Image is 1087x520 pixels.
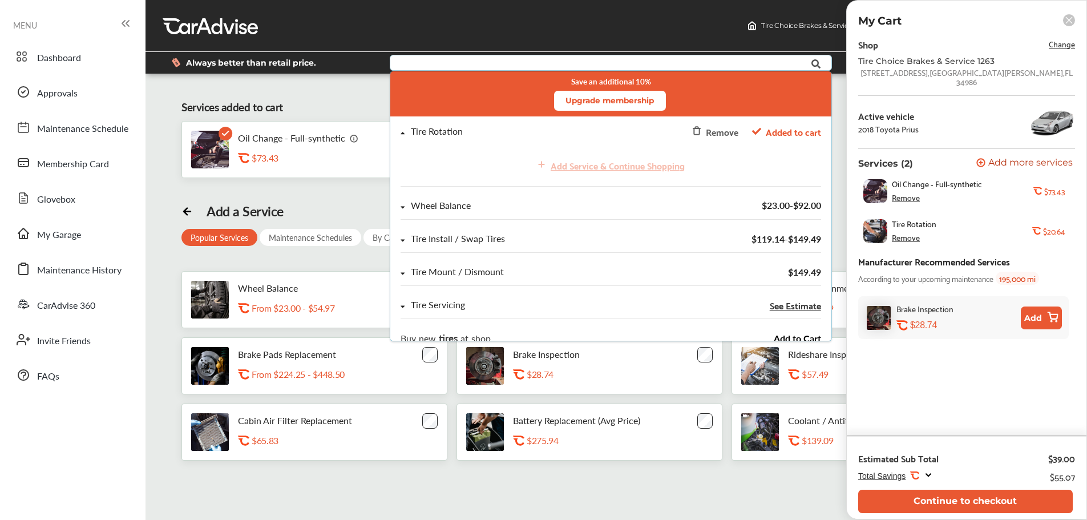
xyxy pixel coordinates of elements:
img: engine-cooling-thumb.jpg [741,413,779,451]
div: $275.94 [527,435,641,446]
div: Estimated Sub Total [858,453,939,464]
p: Services (2) [858,158,913,169]
div: $28.74 [910,320,1016,330]
span: Maintenance Schedule [37,122,128,136]
span: $149.49 [787,265,821,279]
p: My Cart [858,14,902,27]
div: Services added to cart [181,99,283,115]
div: Tire Rotation [411,127,463,136]
a: My Garage [10,219,134,248]
span: Change [1049,37,1075,50]
small: Save an additional 10% [571,77,650,86]
span: Always better than retail price. [186,59,316,67]
p: Wheel Balance [238,283,298,293]
img: header-home-logo.8d720a4f.svg [747,21,757,30]
div: Tire Mount / Dismount [411,267,504,277]
span: Tire Rotation [892,219,936,228]
button: Continue to checkout [858,490,1073,513]
span: According to your upcoming maintenance [858,272,993,285]
span: Invite Friends [37,334,91,349]
span: Glovebox [37,192,75,207]
img: oil-change-thumb.jpg [863,179,887,203]
img: oil-change-thumb.jpg [191,131,229,168]
div: $57.49 [802,369,916,380]
div: Tire Servicing [411,300,465,310]
div: $65.83 [252,435,366,446]
span: MENU [13,21,37,30]
span: $119.14 - $149.49 [751,232,821,245]
div: Manufacturer Recommended Services [858,253,1010,269]
span: FAQs [37,369,59,384]
div: Brake Inspection [896,302,953,315]
span: Dashboard [37,51,81,66]
div: $55.07 [1050,469,1075,484]
span: Approvals [37,86,78,101]
img: tire-wheel-balance-thumb.jpg [191,281,229,319]
b: $73.43 [1044,187,1065,196]
img: brake-inspection-thumb.jpg [867,306,891,330]
a: Maintenance History [10,254,134,284]
div: Remove [892,193,920,202]
span: See Estimate [769,301,821,310]
a: Membership Card [10,148,134,178]
a: Approvals [10,77,134,107]
p: Cabin Air Filter Replacement [238,415,352,426]
span: tires [439,331,458,345]
a: CarAdvise 360 [10,289,134,319]
span: Maintenance History [37,263,122,278]
div: Active vehicle [858,111,919,121]
button: Add more services [976,158,1073,169]
div: $28.74 [527,369,641,380]
a: Add more services [976,158,1075,169]
div: $39.00 [1048,453,1075,464]
img: brake-inspection-thumb.jpg [466,347,504,385]
div: Shop [858,37,878,52]
div: Buy new at shop [401,333,491,343]
a: Invite Friends [10,325,134,354]
button: Upgrade membership [553,91,665,111]
button: Add [1021,307,1062,329]
img: cabin-air-filter-replacement-thumb.jpg [191,413,229,451]
p: From $224.25 - $448.50 [252,369,345,380]
div: Add a Service [207,203,284,219]
div: Add to Cart [773,334,821,343]
p: Brake Pads Replacement [238,349,336,360]
span: Total Savings [858,471,906,481]
span: Added to cart [765,124,821,139]
div: $73.43 [252,152,366,163]
div: $139.09 [802,435,916,446]
div: Remove [892,233,920,242]
span: My Garage [37,228,81,243]
img: tire-rotation-thumb.jpg [863,219,887,243]
div: Maintenance Schedules [260,229,361,246]
div: [STREET_ADDRESS] , [GEOGRAPHIC_DATA][PERSON_NAME] , FL 34986 [858,68,1075,86]
img: info_icon_vector.svg [350,134,359,143]
img: rideshare-visual-inspection-thumb.jpg [741,347,779,385]
img: brake-pads-replacement-thumb.jpg [191,347,229,385]
p: From $23.00 - $54.97 [252,303,335,313]
p: Rideshare Inspection [788,349,871,360]
span: 195,000 mi [996,272,1039,285]
img: 12569_st0640_046.jpg [1029,105,1075,139]
div: Popular Services [181,229,257,246]
b: $20.64 [1043,227,1065,236]
p: Oil Change - Full-synthetic [238,132,345,143]
a: Dashboard [10,42,134,71]
div: Remove [705,124,738,139]
p: Coolant / Antifreeze Flush [788,415,894,426]
div: Tire Install / Swap Tires [411,234,505,244]
img: battery-replacement-thumb.jpg [466,413,504,451]
div: Wheel Balance [411,201,471,211]
a: Glovebox [10,183,134,213]
div: Tire Choice Brakes & Service 1263 [858,57,1041,66]
div: 2018 Toyota Prius [858,124,919,134]
p: Brake Inspection [513,349,580,360]
img: dollor_label_vector.a70140d1.svg [172,58,180,67]
a: FAQs [10,360,134,390]
div: By Category [363,229,425,246]
span: CarAdvise 360 [37,299,95,313]
span: Add more services [988,158,1073,169]
p: Battery Replacement (Avg Price) [513,415,640,426]
a: Maintenance Schedule [10,112,134,142]
span: Oil Change - Full-synthetic [892,179,982,188]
